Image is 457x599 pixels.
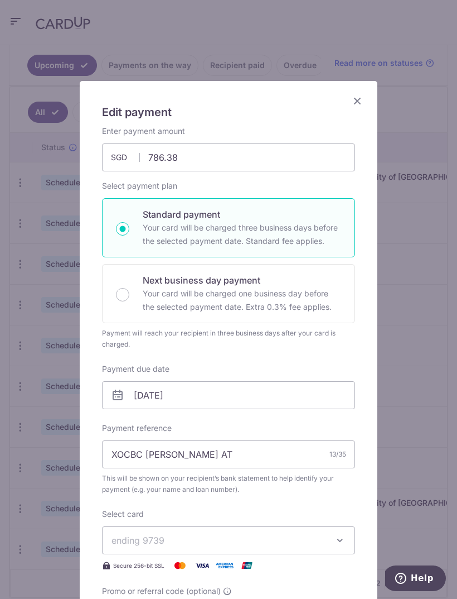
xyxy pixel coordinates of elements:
[102,526,355,554] button: ending 9739
[102,381,355,409] input: DD / MM / YYYY
[236,559,258,572] img: UnionPay
[102,586,221,597] span: Promo or referral code (optional)
[102,103,355,121] h5: Edit payment
[102,126,185,137] label: Enter payment amount
[113,561,164,570] span: Secure 256-bit SSL
[143,221,341,248] p: Your card will be charged three business days before the selected payment date. Standard fee appl...
[102,473,355,495] span: This will be shown on your recipient’s bank statement to help identify your payment (e.g. your na...
[143,208,341,221] p: Standard payment
[143,287,341,314] p: Your card will be charged one business day before the selected payment date. Extra 0.3% fee applies.
[191,559,213,572] img: Visa
[111,535,164,546] span: ending 9739
[329,449,346,460] div: 13/35
[111,152,140,163] span: SGD
[351,94,364,108] button: Close
[102,143,355,171] input: 0.00
[143,274,341,287] p: Next business day payment
[102,328,355,350] div: Payment will reach your recipient in three business days after your card is charged.
[102,363,169,375] label: Payment due date
[102,509,144,520] label: Select card
[102,180,177,191] label: Select payment plan
[385,566,446,593] iframe: Opens a widget where you can find more information
[213,559,236,572] img: American Express
[169,559,191,572] img: Mastercard
[102,423,172,434] label: Payment reference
